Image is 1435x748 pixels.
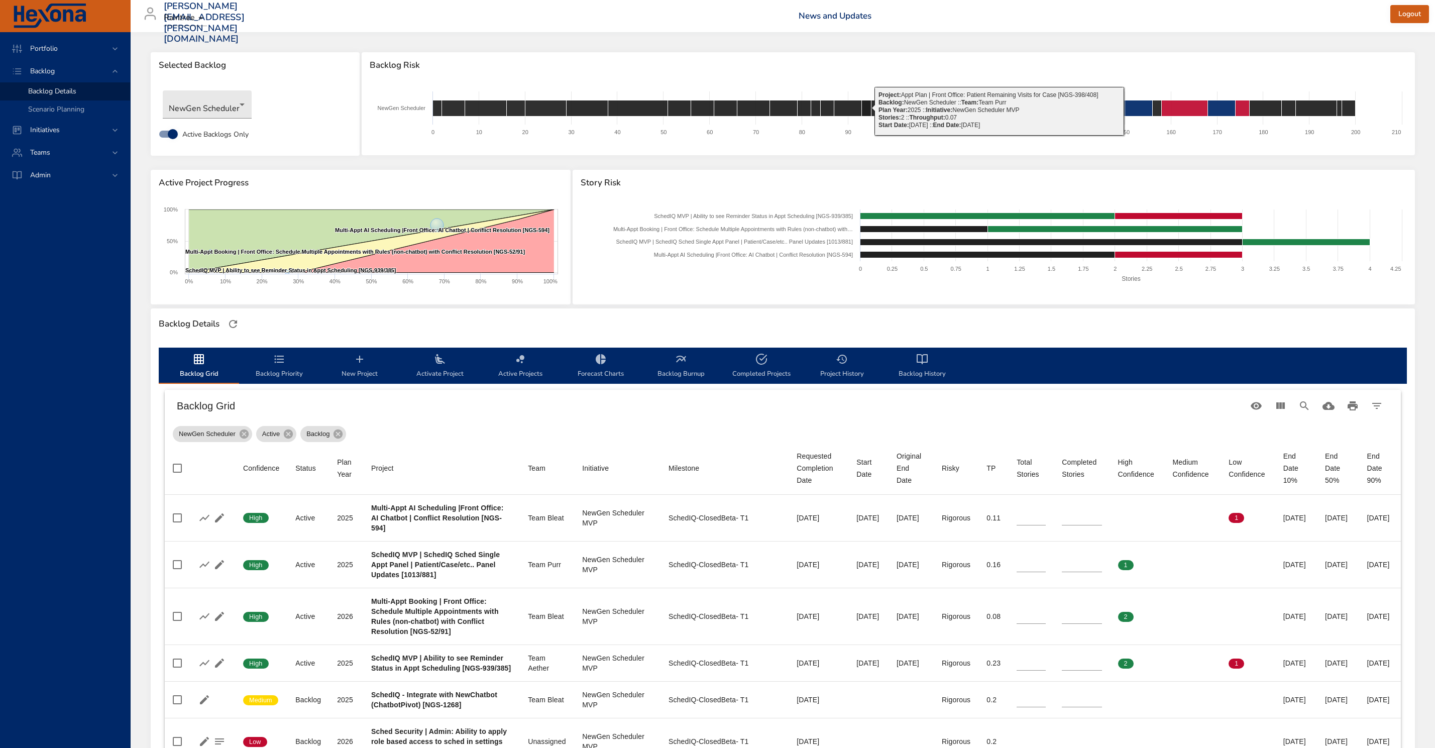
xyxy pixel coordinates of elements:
div: NewGen Scheduler [163,90,252,119]
button: Edit Project Details [212,557,227,572]
div: Sort [243,462,279,474]
div: Active [256,426,296,442]
a: News and Updates [799,10,871,22]
b: Multi-Appt Booking | Front Office: Schedule Multiple Appointments with Rules (non-chatbot) with C... [371,597,499,635]
text: 40% [329,278,341,284]
text: 0 [859,266,862,272]
button: Edit Project Details [212,510,227,525]
text: 4 [1369,266,1372,272]
div: [DATE] [1325,560,1351,570]
div: Rigorous [942,658,970,668]
div: [DATE] [897,560,926,570]
div: SchedIQ-ClosedBeta- T1 [669,695,781,705]
text: 4.25 [1390,266,1401,272]
button: Filter Table [1365,394,1389,418]
div: 2026 [337,611,355,621]
div: [DATE] [856,658,880,668]
span: Active Projects [486,353,555,380]
div: [DATE] [797,513,840,523]
button: Download CSV [1316,394,1341,418]
span: 2 [1118,612,1134,621]
button: Edit Project Details [212,609,227,624]
div: NewGen Scheduler MVP [582,653,652,673]
div: Completed Stories [1062,456,1101,480]
div: 2025 [337,560,355,570]
div: Sort [897,450,926,486]
text: 180 [1259,129,1268,135]
span: Initiatives [22,125,68,135]
div: Confidence [243,462,279,474]
text: 70 [753,129,759,135]
text: 200 [1351,129,1360,135]
div: 0.2 [986,695,1001,705]
span: Risky [942,462,970,474]
text: 50% [167,238,178,244]
span: 1 [1229,659,1244,668]
text: 3.25 [1269,266,1280,272]
text: 100% [164,206,178,212]
div: Rigorous [942,560,970,570]
text: Multi-Appt AI Scheduling |Front Office: AI Chatbot | Conflict Resolution [NGS-594] [335,227,549,233]
div: Sort [371,462,394,474]
div: TP [986,462,996,474]
div: Requested Completion Date [797,450,840,486]
h3: [PERSON_NAME][EMAIL_ADDRESS][PERSON_NAME][DOMAIN_NAME] [164,1,245,44]
text: 10% [220,278,231,284]
button: Print [1341,394,1365,418]
span: Project [371,462,512,474]
div: 0.23 [986,658,1001,668]
div: Active [295,560,321,570]
span: High [243,659,269,668]
button: Search [1292,394,1316,418]
div: 2025 [337,513,355,523]
text: 210 [1392,129,1401,135]
div: Backlog [295,736,321,746]
span: High [243,513,269,522]
span: Selected Backlog [159,60,352,70]
div: [DATE] [797,658,840,668]
span: Low [243,737,267,746]
div: NewGen Scheduler MVP [582,555,652,575]
b: Multi-Appt AI Scheduling |Front Office: AI Chatbot | Conflict Resolution [NGS-594] [371,504,504,532]
div: Sort [582,462,609,474]
text: SchedIQ MVP | SchedIQ Sched Single Appt Panel | Patient/Case/etc.. Panel Updates [1013/881] [616,239,853,245]
div: Team Bleat [528,513,566,523]
div: Sort [669,462,699,474]
div: Medium Confidence [1172,456,1212,480]
div: Unassigned [528,736,566,746]
span: Completed Projects [727,353,796,380]
div: Rigorous [942,611,970,621]
span: Backlog Priority [245,353,313,380]
text: Multi-Appt Booking | Front Office: Schedule Multiple Appointments with Rules (non-chatbot) with C... [185,249,525,255]
text: 50% [366,278,377,284]
text: 1 [986,266,989,272]
text: 3.5 [1302,266,1310,272]
span: 1 [1229,513,1244,522]
div: End Date 50% [1325,450,1351,486]
span: Total Stories [1017,456,1046,480]
div: [DATE] [797,695,840,705]
div: Risky [942,462,959,474]
text: 2.75 [1205,266,1216,272]
div: NewGen Scheduler MVP [582,508,652,528]
span: Plan Year [337,456,355,480]
span: Backlog Risk [370,60,1407,70]
div: Team Aether [528,653,566,673]
span: Initiative [582,462,652,474]
div: Active [295,513,321,523]
span: 0 [1229,612,1244,621]
div: 2025 [337,695,355,705]
text: SchedIQ MVP | Ability to see Reminder Status in Appt Scheduling [NGS-939/385] [654,213,853,219]
text: 0 [431,129,434,135]
button: Edit Project Details [197,692,212,707]
button: Show Burnup [197,609,212,624]
div: Milestone [669,462,699,474]
text: 2.25 [1142,266,1152,272]
text: Multi-Appt AI Scheduling |Front Office: AI Chatbot | Conflict Resolution [NGS-594] [654,252,853,258]
span: Medium [243,696,278,705]
div: Sort [1118,456,1157,480]
div: [DATE] [1367,658,1393,668]
span: 0 [1172,659,1188,668]
div: Sort [295,462,316,474]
